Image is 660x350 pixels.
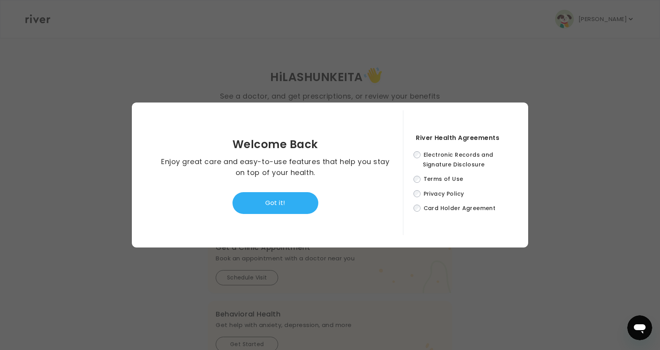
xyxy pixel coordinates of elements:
p: Enjoy great care and easy-to-use features that help you stay on top of your health. [160,156,390,178]
button: Got it! [232,192,318,214]
span: Electronic Records and Signature Disclosure [423,151,493,168]
iframe: Button to launch messaging window [627,315,652,340]
span: Card Holder Agreement [424,204,496,212]
h4: River Health Agreements [416,133,513,143]
h3: Welcome Back [232,139,318,150]
span: Privacy Policy [424,190,464,198]
span: Terms of Use [424,175,463,183]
